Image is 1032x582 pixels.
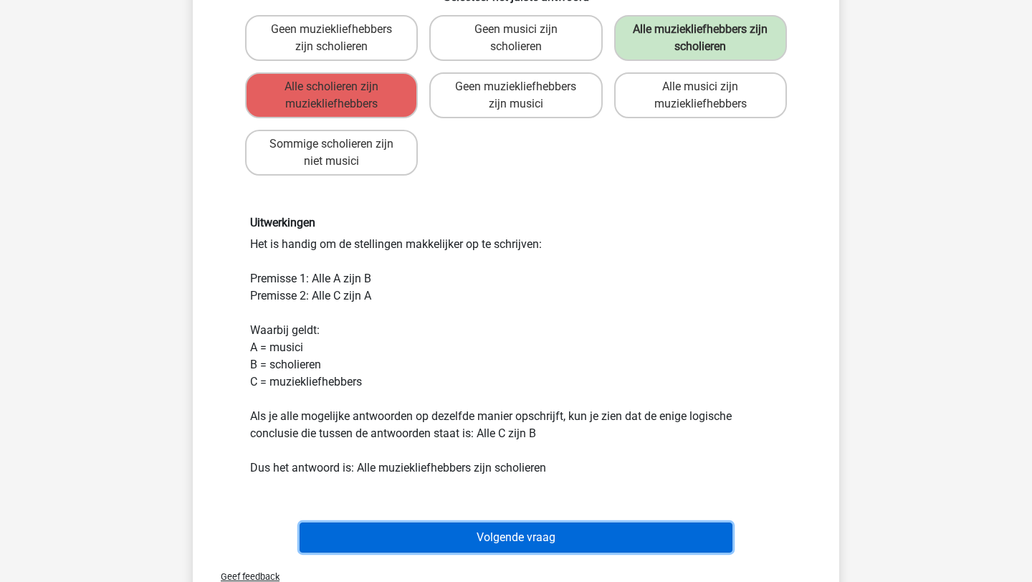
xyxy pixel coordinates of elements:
[239,216,793,476] div: Het is handig om de stellingen makkelijker op te schrijven: Premisse 1: Alle A zijn B Premisse 2:...
[429,72,602,118] label: Geen muziekliefhebbers zijn musici
[245,72,418,118] label: Alle scholieren zijn muziekliefhebbers
[209,571,279,582] span: Geef feedback
[250,216,782,229] h6: Uitwerkingen
[614,72,787,118] label: Alle musici zijn muziekliefhebbers
[429,15,602,61] label: Geen musici zijn scholieren
[245,130,418,176] label: Sommige scholieren zijn niet musici
[245,15,418,61] label: Geen muziekliefhebbers zijn scholieren
[300,523,733,553] button: Volgende vraag
[614,15,787,61] label: Alle muziekliefhebbers zijn scholieren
